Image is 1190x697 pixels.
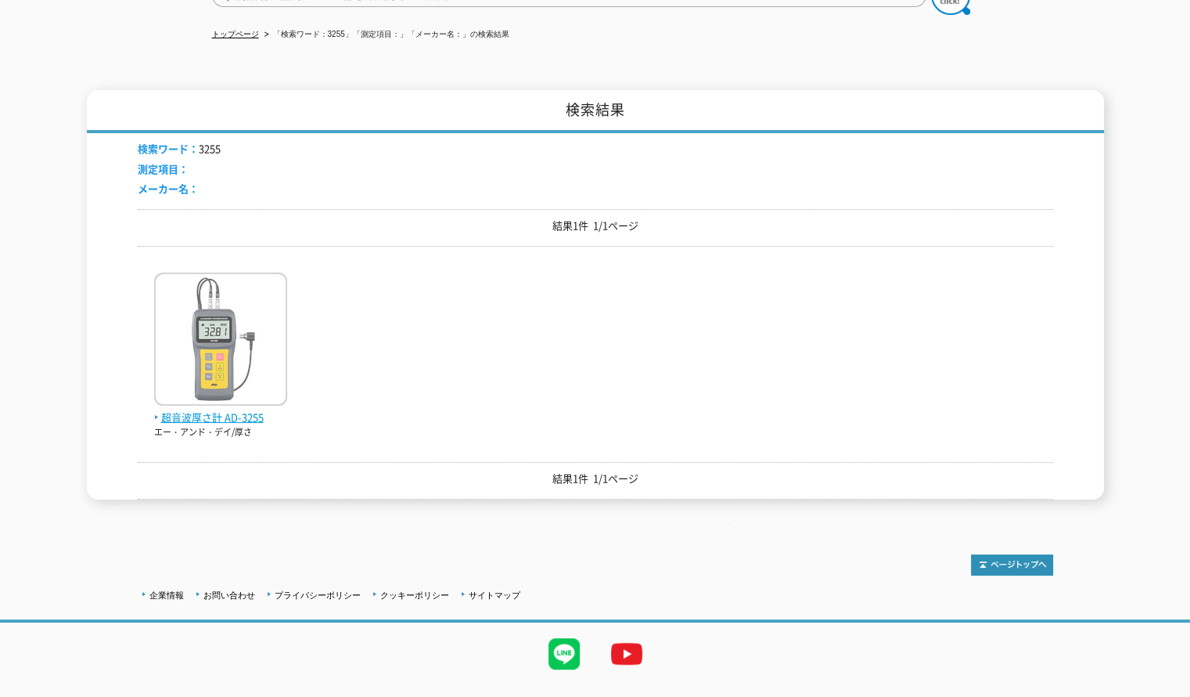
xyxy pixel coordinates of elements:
[138,181,199,196] span: メーカー名：
[149,590,184,600] a: 企業情報
[380,590,449,600] a: クッキーポリシー
[469,590,520,600] a: サイトマップ
[154,426,287,439] p: エー・アンド・デイ/厚さ
[154,410,287,426] span: 超音波厚さ計 AD-3255
[138,141,221,157] li: 3255
[138,141,199,156] span: 検索ワード：
[971,554,1053,576] img: トップページへ
[275,590,361,600] a: プライバシーポリシー
[138,471,1053,487] p: 結果1件 1/1ページ
[261,27,509,43] li: 「検索ワード：3255」「測定項目：」「メーカー名：」の検索結果
[138,218,1053,234] p: 結果1件 1/1ページ
[595,623,658,685] img: YouTube
[87,90,1104,133] h1: 検索結果
[154,393,287,426] a: 超音波厚さ計 AD-3255
[154,273,287,410] img: AD-3255
[138,161,189,176] span: 測定項目：
[203,590,255,600] a: お問い合わせ
[533,623,595,685] img: LINE
[212,30,259,38] a: トップページ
